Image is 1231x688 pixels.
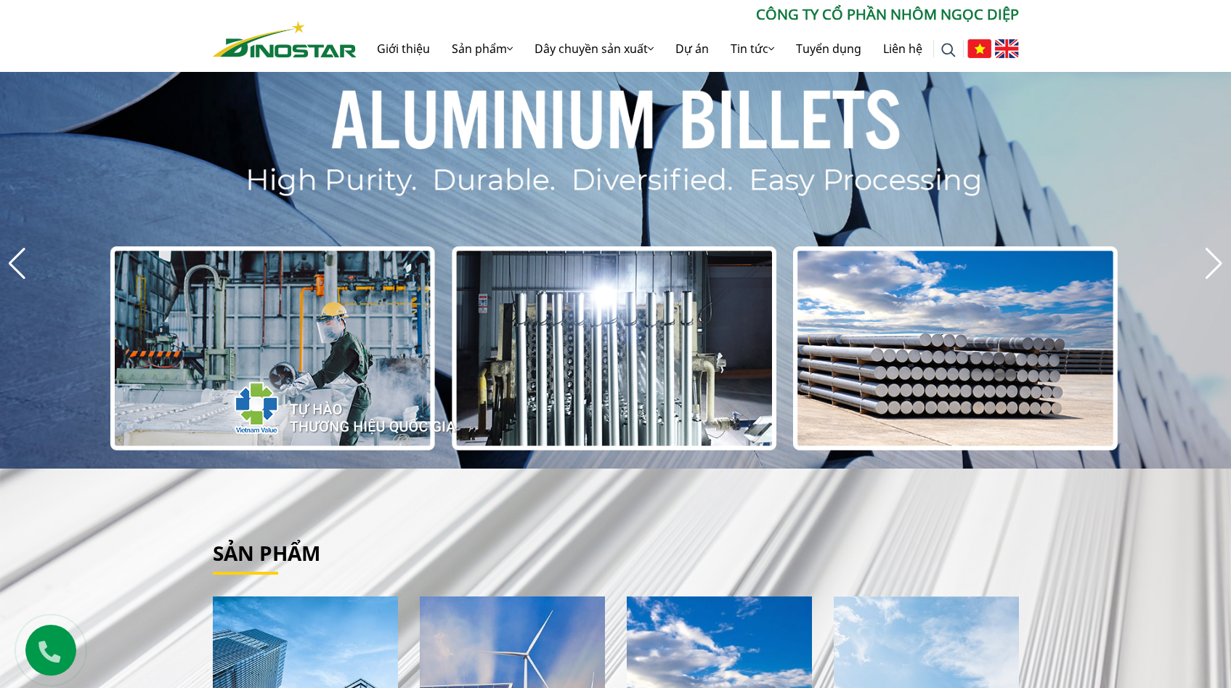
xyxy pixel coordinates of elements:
a: Liên hệ [872,25,933,72]
img: Tiếng Việt [967,39,991,58]
p: CÔNG TY CỔ PHẦN NHÔM NGỌC DIỆP [357,4,1019,25]
a: Tuyển dụng [785,25,872,72]
a: Giới thiệu [366,25,441,72]
a: Dự án [665,25,720,72]
div: Next slide [1204,248,1224,280]
a: Tin tức [720,25,785,72]
a: Sản phẩm [441,25,524,72]
img: English [995,39,1019,58]
img: Nhôm Dinostar [213,21,357,57]
img: search [941,43,956,57]
div: Previous slide [7,248,27,280]
a: Sản phẩm [213,539,320,567]
img: thqg [191,355,458,454]
a: Dây chuyền sản xuất [524,25,665,72]
a: Nhôm Dinostar [213,18,357,57]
